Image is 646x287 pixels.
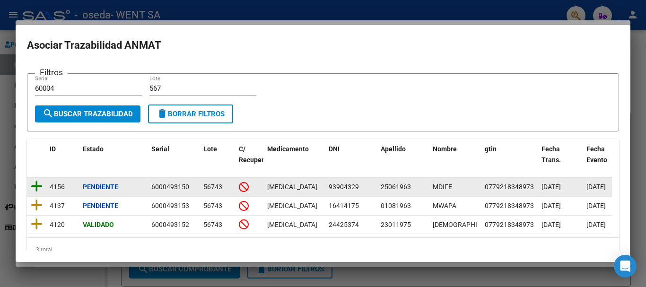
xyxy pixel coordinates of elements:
[148,139,200,181] datatable-header-cell: Serial
[541,221,561,228] span: [DATE]
[267,202,317,209] span: BIKTARVY
[27,36,619,54] h2: Asociar Trazabilidad ANMAT
[538,139,583,181] datatable-header-cell: Fecha Trans.
[203,221,222,228] span: 56743
[35,66,68,78] h3: Filtros
[586,183,606,191] span: [DATE]
[235,139,263,181] datatable-header-cell: C/ Recupero
[329,221,359,228] span: 24425374
[203,145,217,153] span: Lote
[267,183,317,191] span: BIKTARVY
[200,139,235,181] datatable-header-cell: Lote
[485,145,497,153] span: gtin
[83,183,118,191] strong: Pendiente
[329,145,340,153] span: DNI
[157,110,225,118] span: Borrar Filtros
[433,183,452,191] span: MDIFE
[541,183,561,191] span: [DATE]
[157,108,168,119] mat-icon: delete
[43,110,133,118] span: Buscar Trazabilidad
[586,202,606,209] span: [DATE]
[583,139,628,181] datatable-header-cell: Fecha Evento
[203,202,222,209] span: 56743
[586,145,607,164] span: Fecha Evento
[267,145,309,153] span: Medicamento
[263,139,325,181] datatable-header-cell: Medicamento
[485,202,538,209] span: 07792183489736
[50,145,56,153] span: ID
[79,139,148,181] datatable-header-cell: Estado
[485,183,538,191] span: 07792183489736
[239,145,268,164] span: C/ Recupero
[50,202,65,209] span: 4137
[485,221,538,228] span: 07792183489736
[381,202,411,209] span: 01081963
[541,145,561,164] span: Fecha Trans.
[325,139,377,181] datatable-header-cell: DNI
[381,145,406,153] span: Apellido
[151,145,169,153] span: Serial
[433,202,456,209] span: MWAPA
[267,221,317,228] span: BIKTARVY
[50,183,65,191] span: 4156
[151,221,189,228] span: 6000493152
[83,202,118,209] strong: Pendiente
[50,221,65,228] span: 4120
[329,183,359,191] span: 93904329
[27,238,619,261] div: 3 total
[329,202,359,209] span: 16414175
[151,183,189,191] span: 6000493150
[151,202,189,209] span: 6000493153
[83,145,104,153] span: Estado
[381,221,411,228] span: 23011975
[203,183,222,191] span: 56743
[381,183,411,191] span: 25061963
[433,145,457,153] span: Nombre
[377,139,429,181] datatable-header-cell: Apellido
[83,221,114,228] strong: Validado
[43,108,54,119] mat-icon: search
[541,202,561,209] span: [DATE]
[433,221,502,228] span: MALES
[481,139,538,181] datatable-header-cell: gtin
[614,255,637,278] div: Open Intercom Messenger
[429,139,481,181] datatable-header-cell: Nombre
[586,221,606,228] span: [DATE]
[46,139,79,181] datatable-header-cell: ID
[148,104,233,123] button: Borrar Filtros
[35,105,140,122] button: Buscar Trazabilidad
